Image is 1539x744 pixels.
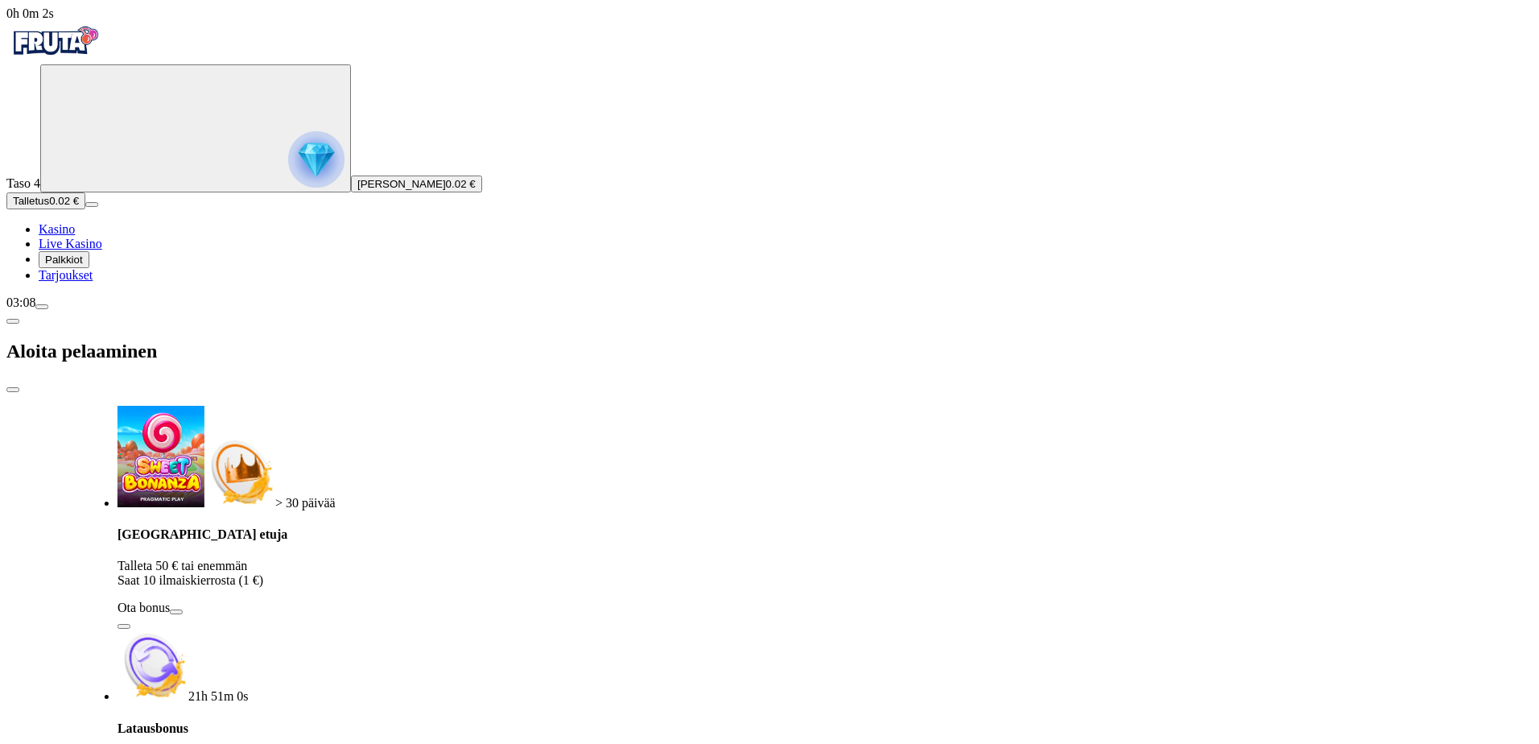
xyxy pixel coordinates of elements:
[39,222,75,236] span: Kasino
[45,254,83,266] span: Palkkiot
[39,251,89,268] button: reward iconPalkkiot
[118,601,170,614] label: Ota bonus
[39,268,93,282] a: gift-inverted iconTarjoukset
[6,21,1533,283] nav: Primary
[6,192,85,209] button: Talletusplus icon0.02 €
[288,131,345,188] img: reward progress
[85,202,98,207] button: menu
[118,406,204,507] img: Sweet Bonanza
[6,387,19,392] button: close
[6,6,54,20] span: user session time
[13,195,49,207] span: Talletus
[35,304,48,309] button: menu
[6,319,19,324] button: chevron-left icon
[357,178,446,190] span: [PERSON_NAME]
[204,436,275,507] img: Deposit bonus icon
[40,64,351,192] button: reward progress
[118,624,130,629] button: info
[6,176,40,190] span: Taso 4
[118,630,188,701] img: Reload bonus icon
[6,296,35,309] span: 03:08
[446,178,476,190] span: 0.02 €
[188,689,249,703] span: countdown
[6,50,103,64] a: Fruta
[39,222,75,236] a: diamond iconKasino
[39,268,93,282] span: Tarjoukset
[6,341,1533,362] h2: Aloita pelaaminen
[351,176,482,192] button: [PERSON_NAME]0.02 €
[39,237,102,250] a: poker-chip iconLive Kasino
[6,21,103,61] img: Fruta
[49,195,79,207] span: 0.02 €
[39,237,102,250] span: Live Kasino
[275,496,336,510] span: countdown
